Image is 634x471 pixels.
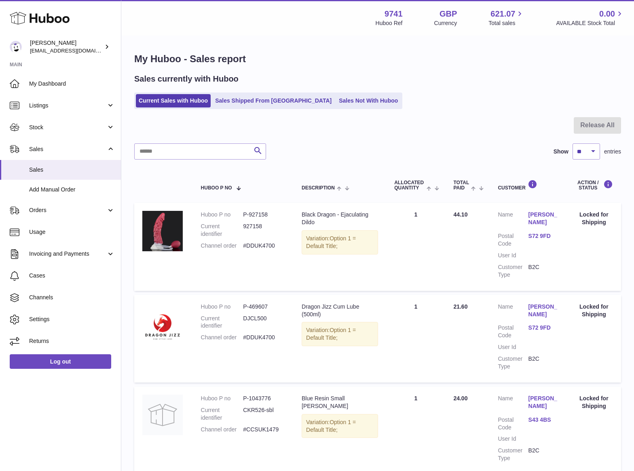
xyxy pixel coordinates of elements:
a: Current Sales with Huboo [136,94,211,107]
dt: Customer Type [498,263,528,279]
div: Dragon Jizz Cum Lube (500ml) [302,303,378,318]
span: 621.07 [490,8,515,19]
div: Variation: [302,414,378,438]
dt: Channel order [201,334,243,341]
span: Cases [29,272,115,280]
dt: Customer Type [498,355,528,370]
div: [PERSON_NAME] [30,39,103,55]
td: 1 [386,295,445,383]
strong: 9741 [385,8,403,19]
dt: Huboo P no [201,211,243,219]
dt: Postal Code [498,324,528,339]
img: no-photo.jpg [142,395,183,435]
td: 1 [386,203,445,290]
dt: User Id [498,252,528,259]
h1: My Huboo - Sales report [134,53,621,65]
a: [PERSON_NAME] [528,211,559,226]
dd: #DDUK4700 [243,242,285,250]
span: Total paid [453,180,469,191]
span: Stock [29,124,106,131]
dt: Current identifier [201,223,243,238]
span: Orders [29,206,106,214]
dd: B2C [528,263,559,279]
dt: Customer Type [498,447,528,462]
span: ALLOCATED Quantity [394,180,425,191]
div: Locked for Shipping [575,211,613,226]
dd: #CCSUK1479 [243,426,285,433]
span: Huboo P no [201,185,232,191]
dt: Huboo P no [201,303,243,311]
dd: #DDUK4700 [243,334,285,341]
div: Locked for Shipping [575,303,613,318]
dt: User Id [498,435,528,443]
span: AVAILABLE Stock Total [556,19,624,27]
dt: Current identifier [201,406,243,422]
a: [PERSON_NAME] [528,303,559,318]
span: Channels [29,294,115,301]
div: Black Dragon - Ejaculating Dildo [302,211,378,226]
dt: Channel order [201,426,243,433]
dt: Postal Code [498,232,528,248]
span: Add Manual Order [29,186,115,193]
div: Customer [498,180,558,191]
dd: P-1043776 [243,395,285,402]
span: Description [302,185,335,191]
label: Show [554,148,568,156]
a: S72 9FD [528,232,559,240]
span: 0.00 [599,8,615,19]
a: [PERSON_NAME] [528,395,559,410]
strong: GBP [440,8,457,19]
a: Sales Shipped From [GEOGRAPHIC_DATA] [212,94,334,107]
dt: Name [498,211,528,228]
dd: CKR526-sbl [243,406,285,422]
dt: Channel order [201,242,243,250]
span: Sales [29,145,106,153]
a: S72 9FD [528,324,559,332]
span: 21.60 [453,303,467,310]
span: Option 1 = Default Title; [306,327,356,341]
span: 44.10 [453,211,467,218]
div: Variation: [302,322,378,346]
div: Currency [434,19,457,27]
a: 0.00 AVAILABLE Stock Total [556,8,624,27]
span: Invoicing and Payments [29,250,106,258]
div: Variation: [302,230,378,254]
img: N-ZS5009_1.jpg [142,211,183,251]
dt: Name [498,303,528,320]
dt: Current identifier [201,315,243,330]
div: Locked for Shipping [575,395,613,410]
a: Sales Not With Huboo [336,94,401,107]
span: My Dashboard [29,80,115,88]
span: Total sales [488,19,524,27]
dd: P-927158 [243,211,285,219]
div: Huboo Ref [376,19,403,27]
span: Sales [29,166,115,174]
img: 1_603841cf-ecf9-4b64-9a00-42c1e0760c8c.png [142,303,183,343]
span: Listings [29,102,106,109]
dt: Name [498,395,528,412]
dt: User Id [498,343,528,351]
dd: B2C [528,355,559,370]
h2: Sales currently with Huboo [134,74,239,84]
dt: Postal Code [498,416,528,431]
span: Returns [29,337,115,345]
span: Settings [29,315,115,323]
a: S43 4BS [528,416,559,424]
span: Option 1 = Default Title; [306,419,356,433]
span: Option 1 = Default Title; [306,235,356,249]
span: entries [604,148,621,156]
a: Log out [10,354,111,369]
div: Blue Resin Small [PERSON_NAME] [302,395,378,410]
dd: P-469607 [243,303,285,311]
div: Action / Status [575,180,613,191]
dd: 927158 [243,223,285,238]
span: 24.00 [453,395,467,402]
img: ajcmarketingltd@gmail.com [10,41,22,53]
span: [EMAIL_ADDRESS][DOMAIN_NAME] [30,47,119,54]
dd: B2C [528,447,559,462]
a: 621.07 Total sales [488,8,524,27]
dt: Huboo P no [201,395,243,402]
dd: DJCL500 [243,315,285,330]
span: Usage [29,228,115,236]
